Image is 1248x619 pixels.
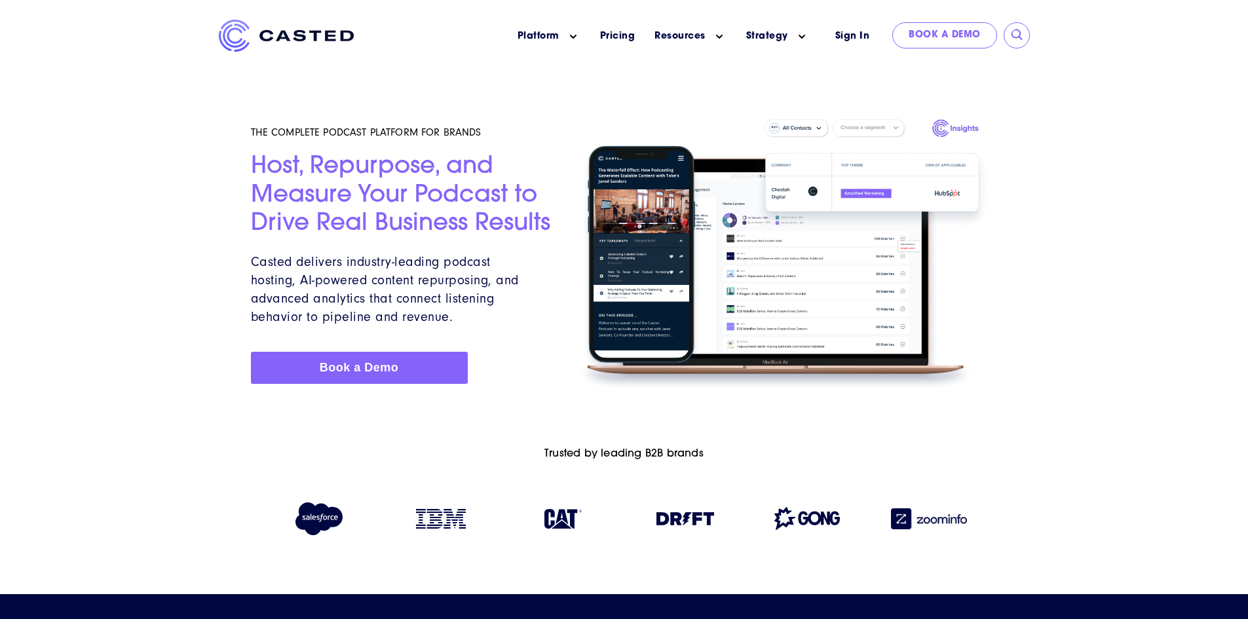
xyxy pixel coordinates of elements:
a: Book a Demo [892,22,997,48]
img: Homepage Hero [569,113,998,397]
h2: Host, Repurpose, and Measure Your Podcast to Drive Real Business Results [251,153,553,238]
a: Sign In [819,22,886,50]
a: Resources [654,29,706,43]
input: Submit [1011,29,1024,42]
img: Salesforce logo [290,502,348,535]
img: Casted_Logo_Horizontal_FullColor_PUR_BLUE [219,20,354,52]
a: Book a Demo [251,352,468,384]
h5: THE COMPLETE PODCAST PLATFORM FOR BRANDS [251,126,553,139]
img: Zoominfo logo [891,508,967,529]
a: Platform [518,29,559,43]
span: Casted delivers industry-leading podcast hosting, AI-powered content repurposing, and advanced an... [251,254,519,324]
h6: Trusted by leading B2B brands [251,448,998,460]
img: IBM logo [416,509,466,529]
a: Pricing [600,29,635,43]
nav: Main menu [373,20,819,53]
img: Drift logo [656,512,714,525]
img: Gong logo [774,507,840,530]
img: Caterpillar logo [544,509,582,529]
span: Book a Demo [320,361,399,374]
a: Strategy [746,29,788,43]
